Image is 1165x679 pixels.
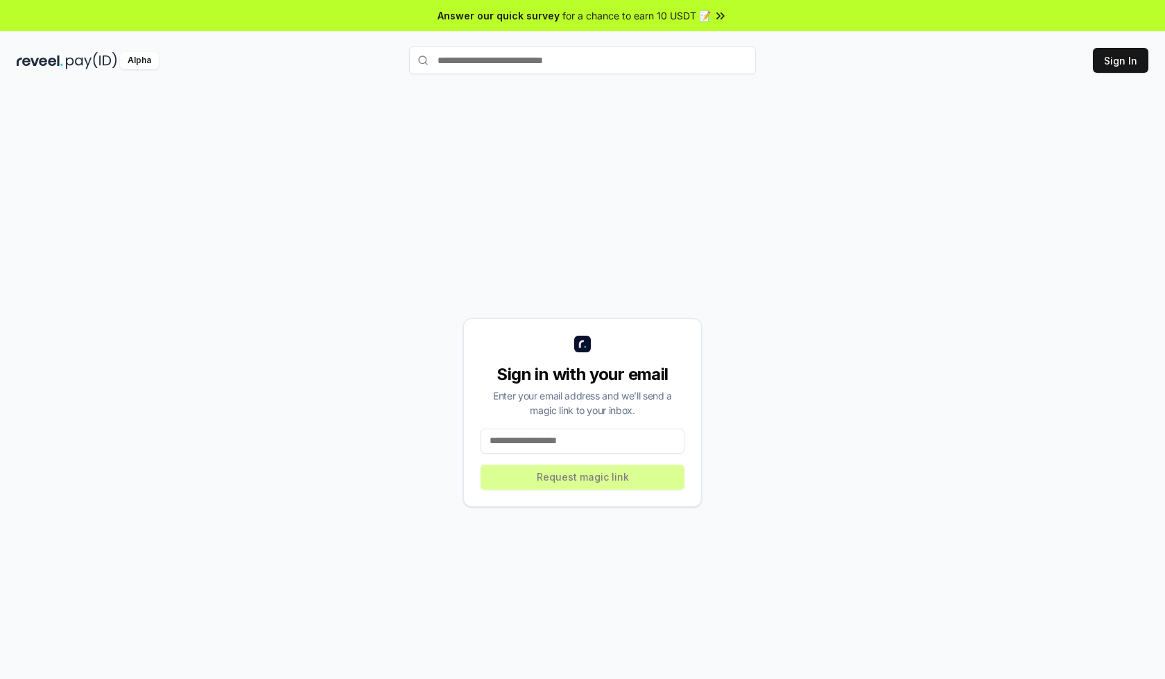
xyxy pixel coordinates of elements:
[574,336,591,352] img: logo_small
[481,363,684,386] div: Sign in with your email
[17,52,63,69] img: reveel_dark
[66,52,117,69] img: pay_id
[1093,48,1148,73] button: Sign In
[438,8,560,23] span: Answer our quick survey
[562,8,711,23] span: for a chance to earn 10 USDT 📝
[481,388,684,418] div: Enter your email address and we’ll send a magic link to your inbox.
[120,52,159,69] div: Alpha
